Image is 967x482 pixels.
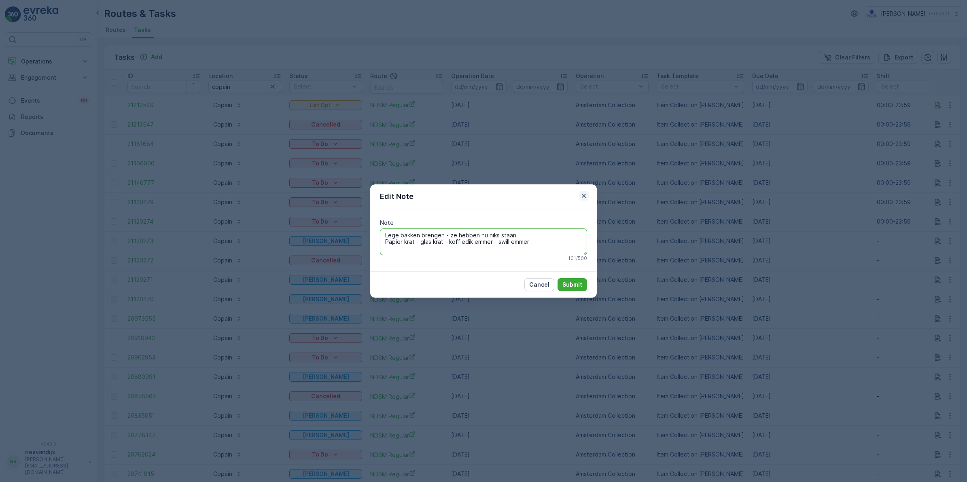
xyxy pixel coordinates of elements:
p: Cancel [529,281,549,289]
p: Submit [562,281,582,289]
button: Submit [558,278,587,291]
button: Cancel [524,278,554,291]
p: Edit Note [380,191,414,202]
textarea: Lege bakken brengen - ze hebben nu niks staan Papier krat - glas krat - koffiedik emmer - swill e... [380,228,587,255]
p: 101 / 500 [568,255,587,262]
label: Note [380,219,394,226]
